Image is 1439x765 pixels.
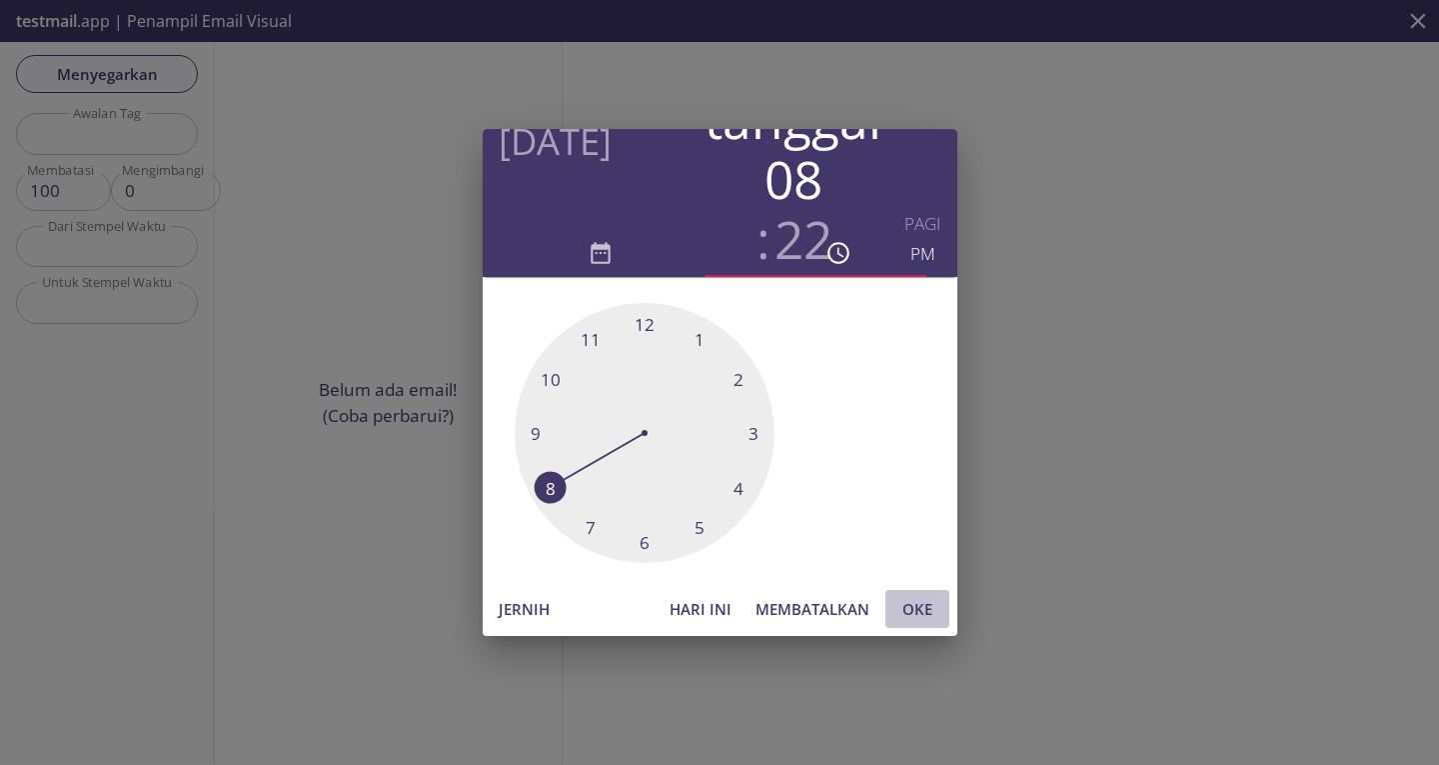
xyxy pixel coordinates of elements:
[499,599,550,619] font: Jernih
[670,599,731,619] font: Hari ini
[705,84,881,214] font: tanggal 08
[904,212,940,235] font: PAGI
[747,590,877,628] button: Membatalkan
[755,599,869,619] font: Membatalkan
[885,590,949,628] button: OKE
[904,209,941,239] button: PAGI
[662,590,739,628] button: Hari ini
[774,209,832,269] button: 22
[683,89,904,209] button: tanggal 08
[774,204,832,274] font: 22
[499,119,612,164] button: [DATE]
[902,599,932,619] font: OKE
[491,590,558,628] button: Jernih
[499,116,612,166] font: [DATE]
